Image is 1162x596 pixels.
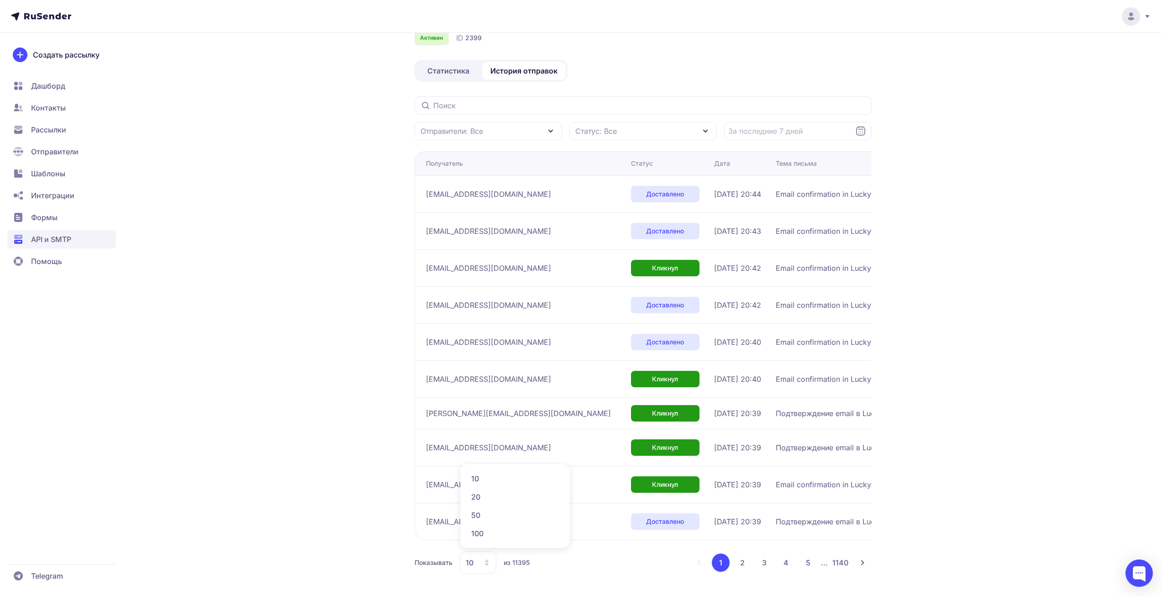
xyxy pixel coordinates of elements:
[31,190,74,201] span: Интеграции
[776,408,904,419] span: Подтверждение email в Luckywatch
[776,479,892,490] span: Email confirmation in Luckywatch
[31,256,62,267] span: Помощь
[646,517,684,526] span: Доставлено
[426,408,611,419] span: [PERSON_NAME][EMAIL_ADDRESS][DOMAIN_NAME]
[714,479,761,490] span: [DATE] 20:39
[714,516,761,527] span: [DATE] 20:39
[714,337,761,348] span: [DATE] 20:40
[426,374,551,385] span: [EMAIL_ADDRESS][DOMAIN_NAME]
[646,338,684,347] span: Доставлено
[416,62,480,80] a: Статистика
[31,80,65,91] span: Дашборд
[466,469,564,488] span: 10
[415,558,452,567] span: Показывать
[420,34,443,42] span: Активен
[776,226,892,237] span: Email confirmation in Luckywatch
[646,190,684,199] span: Доставлено
[426,226,551,237] span: [EMAIL_ADDRESS][DOMAIN_NAME]
[31,124,66,135] span: Рассылки
[482,62,566,80] a: История отправок
[714,300,761,311] span: [DATE] 20:42
[631,159,653,168] div: Статус
[652,443,678,452] span: Кликнул
[465,33,482,42] span: 2399
[466,506,564,524] span: 50
[755,554,773,572] button: 3
[776,189,892,200] span: Email confirmation in Luckywatch
[714,263,761,274] span: [DATE] 20:42
[426,300,551,311] span: [EMAIL_ADDRESS][DOMAIN_NAME]
[426,159,463,168] div: Получатель
[504,558,530,567] span: из 11395
[31,146,79,157] span: Отправители
[575,126,617,137] span: Статус: Все
[776,516,904,527] span: Подтверждение email в Luckywatch
[421,126,483,137] span: Отправители: Все
[776,337,892,348] span: Email confirmation in Luckywatch
[724,122,872,140] input: Datepicker input
[652,409,678,418] span: Кликнул
[714,159,730,168] div: Дата
[427,65,469,76] span: Статистика
[776,374,892,385] span: Email confirmation in Luckywatch
[426,516,551,527] span: [EMAIL_ADDRESS][DOMAIN_NAME]
[652,480,678,489] span: Кликнул
[31,234,71,245] span: API и SMTP
[831,554,850,572] button: 1140
[415,96,872,115] input: Поиск
[714,226,761,237] span: [DATE] 20:43
[466,557,473,568] span: 10
[776,159,817,168] div: Тема письма
[31,570,63,581] span: Telegram
[712,554,730,572] button: 1
[7,567,116,585] a: Telegram
[646,301,684,310] span: Доставлено
[31,102,66,113] span: Контакты
[776,263,892,274] span: Email confirmation in Luckywatch
[426,479,551,490] span: [EMAIL_ADDRESS][DOMAIN_NAME]
[646,227,684,236] span: Доставлено
[714,442,761,453] span: [DATE] 20:39
[777,554,795,572] button: 4
[714,408,761,419] span: [DATE] 20:39
[652,374,678,384] span: Кликнул
[456,32,482,43] div: ID
[426,263,551,274] span: [EMAIL_ADDRESS][DOMAIN_NAME]
[426,189,551,200] span: [EMAIL_ADDRESS][DOMAIN_NAME]
[490,65,557,76] span: История отправок
[31,212,58,223] span: Формы
[714,374,761,385] span: [DATE] 20:40
[33,49,100,60] span: Создать рассылку
[31,168,65,179] span: Шаблоны
[776,300,892,311] span: Email confirmation in Luckywatch
[821,558,828,567] span: ...
[466,488,564,506] span: 20
[466,524,564,543] span: 100
[733,554,752,572] button: 2
[714,189,761,200] span: [DATE] 20:44
[426,337,551,348] span: [EMAIL_ADDRESS][DOMAIN_NAME]
[652,264,678,273] span: Кликнул
[799,554,817,572] button: 5
[426,442,551,453] span: [EMAIL_ADDRESS][DOMAIN_NAME]
[776,442,904,453] span: Подтверждение email в Luckywatch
